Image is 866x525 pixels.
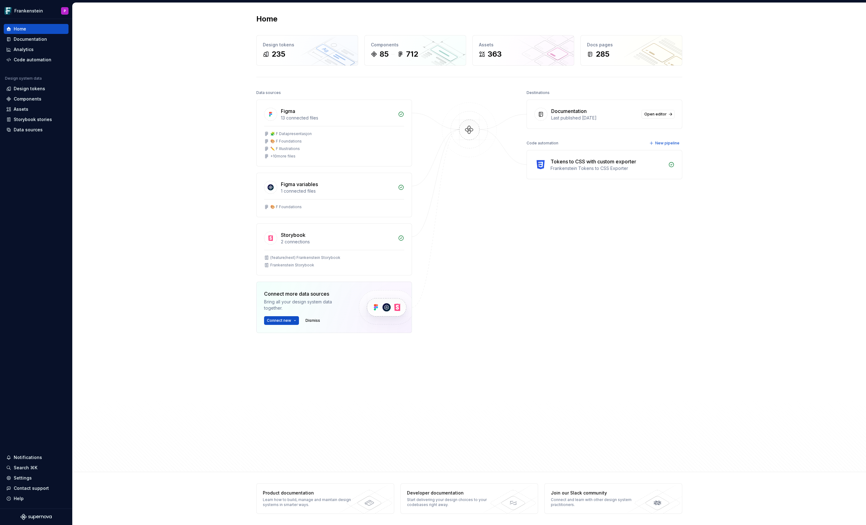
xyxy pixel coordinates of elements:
button: New pipeline [647,139,682,148]
div: Analytics [14,46,34,53]
div: Bring all your design system data together. [264,299,348,311]
a: Product documentationLearn how to build, manage and maintain design systems in smarter ways. [256,483,394,514]
div: 363 [488,49,502,59]
div: + 10 more files [270,154,296,159]
div: Frankenstein [14,8,43,14]
div: Code automation [527,139,558,148]
div: 235 [272,49,285,59]
div: Data sources [14,127,43,133]
a: Components [4,94,69,104]
a: Figma13 connected files🧩 F Datapresentasjon🎨 F Foundations✏️ F Illustrations+10more files [256,100,412,166]
div: Docs pages [587,42,676,48]
div: Design tokens [263,42,352,48]
div: Connect more data sources [264,290,348,298]
div: Components [14,96,41,102]
div: 🎨 F Foundations [270,204,302,209]
button: Dismiss [303,316,323,325]
button: Contact support [4,483,69,493]
div: Contact support [14,485,49,491]
div: Join our Slack community [551,490,641,496]
a: Home [4,24,69,34]
div: Help [14,495,24,502]
span: Dismiss [305,318,320,323]
div: Storybook stories [14,116,52,123]
div: Home [14,26,26,32]
a: Design tokens235 [256,35,358,66]
a: Join our Slack communityConnect and learn with other design system practitioners. [544,483,682,514]
div: Data sources [256,88,281,97]
a: Design tokens [4,84,69,94]
div: Assets [14,106,28,112]
a: Developer documentationStart delivering your design choices to your codebases right away. [400,483,538,514]
div: P [64,8,66,13]
button: Notifications [4,452,69,462]
div: Destinations [527,88,550,97]
span: Connect new [267,318,291,323]
div: Frankenstein Storybook [270,263,314,268]
div: Components [371,42,460,48]
div: Search ⌘K [14,465,37,471]
a: Storybook2 connections(feature/next) Frankenstein StorybookFrankenstein Storybook [256,223,412,275]
a: Settings [4,473,69,483]
div: Documentation [551,107,587,115]
span: Open editor [644,112,667,117]
div: Frankenstein Tokens to CSS Exporter [551,165,665,171]
a: Documentation [4,34,69,44]
div: Learn how to build, manage and maintain design systems in smarter ways. [263,497,353,507]
a: Assets [4,104,69,114]
div: Tokens to CSS with custom exporter [551,158,636,165]
div: 1 connected files [281,188,394,194]
div: Assets [479,42,568,48]
svg: Supernova Logo [21,514,52,520]
a: Storybook stories [4,115,69,124]
div: Connect and learn with other design system practitioners. [551,497,641,507]
div: Settings [14,475,32,481]
div: Figma variables [281,180,318,188]
div: Start delivering your design choices to your codebases right away. [407,497,498,507]
div: Storybook [281,231,305,239]
div: (feature/next) Frankenstein Storybook [270,255,340,260]
div: Code automation [14,57,51,63]
div: Product documentation [263,490,353,496]
div: Figma [281,107,295,115]
a: Components85712 [364,35,466,66]
img: d720e2f0-216c-474b-bea5-031157028467.png [4,7,12,15]
a: Open editor [641,110,674,119]
a: Docs pages285 [580,35,682,66]
button: FrankensteinP [1,4,71,17]
a: Analytics [4,45,69,54]
span: New pipeline [655,141,679,146]
div: 2 connections [281,239,394,245]
div: 285 [596,49,609,59]
div: Last published [DATE] [551,115,638,121]
div: 712 [406,49,418,59]
div: ✏️ F Illustrations [270,146,300,151]
h2: Home [256,14,277,24]
a: Assets363 [472,35,574,66]
div: Design system data [5,76,42,81]
a: Code automation [4,55,69,65]
div: 13 connected files [281,115,394,121]
button: Help [4,494,69,504]
div: Documentation [14,36,47,42]
button: Search ⌘K [4,463,69,473]
div: Notifications [14,454,42,461]
div: Developer documentation [407,490,498,496]
div: 🎨 F Foundations [270,139,302,144]
a: Figma variables1 connected files🎨 F Foundations [256,173,412,217]
button: Connect new [264,316,299,325]
div: 🧩 F Datapresentasjon [270,131,312,136]
div: 85 [380,49,389,59]
a: Data sources [4,125,69,135]
div: Design tokens [14,86,45,92]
